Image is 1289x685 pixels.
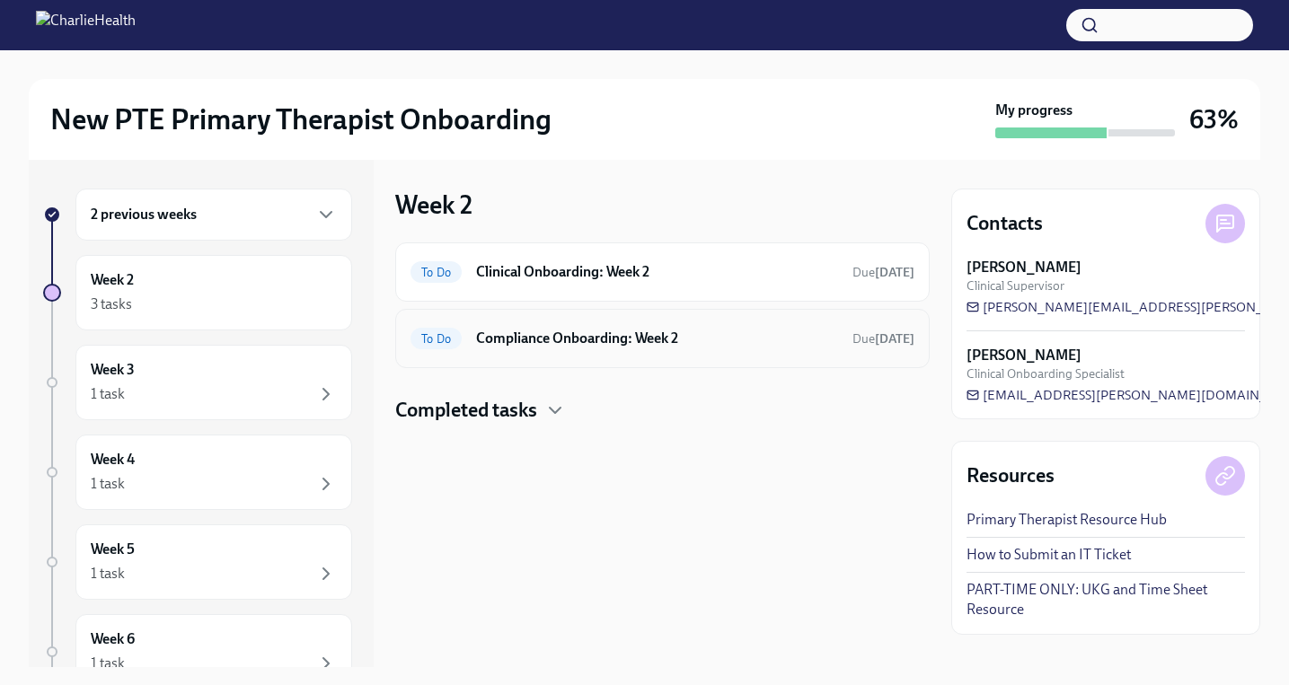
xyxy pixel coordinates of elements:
[91,450,135,470] h6: Week 4
[852,330,914,347] span: October 4th, 2025 07:00
[852,265,914,280] span: Due
[852,264,914,281] span: October 4th, 2025 07:00
[91,270,134,290] h6: Week 2
[395,397,537,424] h4: Completed tasks
[1189,103,1239,136] h3: 63%
[967,545,1131,565] a: How to Submit an IT Ticket
[875,265,914,280] strong: [DATE]
[43,255,352,330] a: Week 23 tasks
[91,474,125,494] div: 1 task
[91,540,135,559] h6: Week 5
[91,384,125,404] div: 1 task
[875,331,914,347] strong: [DATE]
[43,345,352,420] a: Week 31 task
[395,189,472,221] h3: Week 2
[91,629,135,649] h6: Week 6
[476,262,838,282] h6: Clinical Onboarding: Week 2
[852,331,914,347] span: Due
[967,510,1167,530] a: Primary Therapist Resource Hub
[91,205,197,224] h6: 2 previous weeks
[967,365,1125,382] span: Clinical Onboarding Specialist
[50,101,552,137] h2: New PTE Primary Therapist Onboarding
[476,329,838,348] h6: Compliance Onboarding: Week 2
[995,101,1073,120] strong: My progress
[91,564,125,584] div: 1 task
[411,258,914,286] a: To DoClinical Onboarding: Week 2Due[DATE]
[967,346,1082,365] strong: [PERSON_NAME]
[91,360,135,380] h6: Week 3
[411,324,914,353] a: To DoCompliance Onboarding: Week 2Due[DATE]
[43,524,352,600] a: Week 51 task
[967,210,1043,237] h4: Contacts
[91,294,132,314] div: 3 tasks
[411,332,462,346] span: To Do
[967,277,1064,294] span: Clinical Supervisor
[411,266,462,279] span: To Do
[91,654,125,673] div: 1 task
[967,580,1245,619] a: PART-TIME ONLY: UKG and Time Sheet Resource
[967,258,1082,277] strong: [PERSON_NAME]
[395,397,930,424] div: Completed tasks
[75,189,352,241] div: 2 previous weeks
[36,11,136,40] img: CharlieHealth
[967,462,1055,489] h4: Resources
[43,435,352,510] a: Week 41 task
